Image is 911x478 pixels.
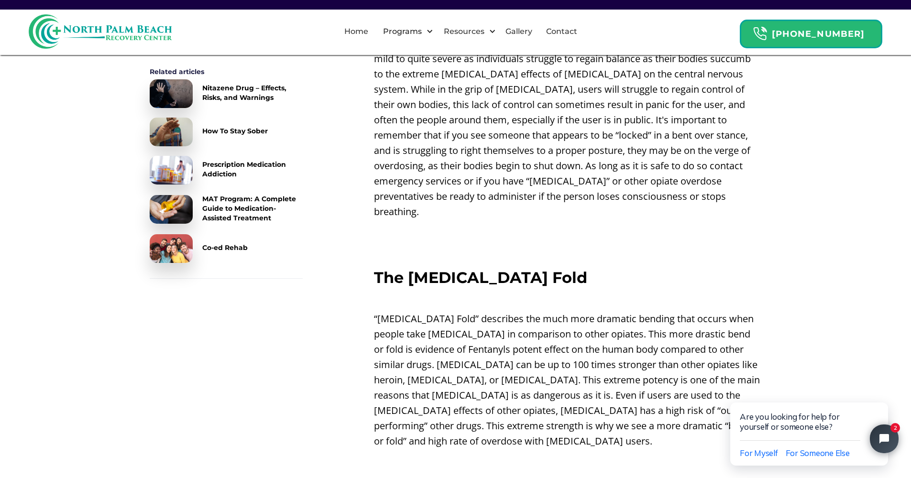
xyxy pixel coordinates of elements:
a: MAT Program: A Complete Guide to Medication-Assisted Treatment [150,194,303,225]
a: Co-ed Rehab [150,234,303,263]
p: [MEDICAL_DATA] bending over, or “Nodding Off” often also includes “wobbling” or “teetering” which... [374,21,762,219]
div: Prescription Medication Addiction [202,160,303,179]
strong: [PHONE_NUMBER] [772,29,865,39]
p: ‍ [374,291,762,306]
a: How To Stay Sober [150,118,303,146]
div: Resources [441,26,487,37]
div: Programs [375,16,436,47]
p: ‍ [374,224,762,239]
div: MAT Program: A Complete Guide to Medication-Assisted Treatment [202,194,303,223]
p: “[MEDICAL_DATA] Fold” describes the much more dramatic bending that occurs when people take [MEDI... [374,311,762,449]
div: Co-ed Rehab [202,243,248,252]
a: Contact [540,16,583,47]
img: Header Calendar Icons [753,26,767,41]
div: Related articles [150,67,303,76]
a: Prescription Medication Addiction [150,156,303,185]
div: How To Stay Sober [202,126,268,136]
a: Home [339,16,374,47]
a: Nitazene Drug – Effects, Risks, and Warnings [150,79,303,108]
a: Header Calendar Icons[PHONE_NUMBER] [740,15,882,48]
p: ‍ [374,244,762,260]
iframe: Tidio Chat [710,372,911,478]
div: Nitazene Drug – Effects, Risks, and Warnings [202,83,303,102]
a: Gallery [500,16,538,47]
p: ‍ [374,454,762,469]
strong: The [MEDICAL_DATA] Fold [374,268,587,287]
div: Programs [381,26,424,37]
div: Resources [436,16,498,47]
